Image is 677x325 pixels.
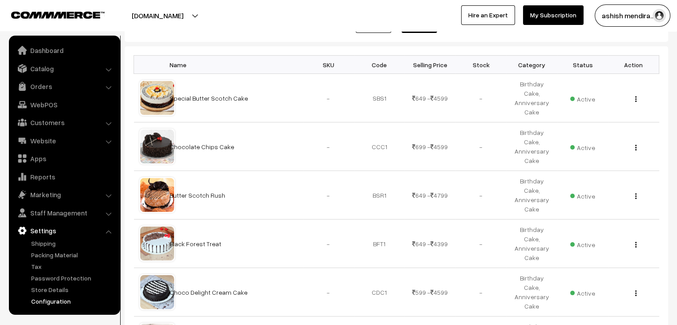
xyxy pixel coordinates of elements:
a: Special Butter Scotch Cake [170,94,248,102]
td: 649 - 4399 [405,219,455,268]
td: 599 - 4599 [405,268,455,317]
a: Customers [11,114,117,130]
span: Active [570,141,595,152]
a: Catalog [11,61,117,77]
span: Active [570,238,595,249]
td: SBS1 [354,74,405,122]
a: Black Forest Treat [170,240,221,248]
td: 649 - 4799 [405,171,455,219]
a: Dashboard [11,42,117,58]
td: Birthday Cake, Anniversary Cake [507,74,557,122]
th: Status [557,56,608,74]
img: Menu [635,96,636,102]
td: Birthday Cake, Anniversary Cake [507,268,557,317]
img: Menu [635,145,636,150]
td: BFT1 [354,219,405,268]
th: SKU [303,56,354,74]
td: - [303,171,354,219]
img: COMMMERCE [11,12,105,18]
th: Code [354,56,405,74]
span: Active [570,92,595,104]
td: - [303,74,354,122]
a: Marketing [11,187,117,203]
td: - [303,219,354,268]
a: Reports [11,169,117,185]
img: Menu [635,242,636,248]
td: - [455,122,506,171]
a: Apps [11,150,117,167]
th: Name [170,56,303,74]
a: Tax [29,262,117,271]
span: Active [570,189,595,201]
a: Website [11,133,117,149]
a: Store Details [29,285,117,294]
a: Packing Material [29,250,117,260]
a: Password Protection [29,273,117,283]
a: My Subscription [523,5,584,25]
td: 649 - 4599 [405,74,455,122]
td: - [303,268,354,317]
img: user [653,9,666,22]
img: Menu [635,290,636,296]
th: Category [507,56,557,74]
a: Hire an Expert [461,5,515,25]
td: CDC1 [354,268,405,317]
a: Staff Management [11,205,117,221]
td: - [303,122,354,171]
th: Action [608,56,659,74]
img: Menu [635,193,636,199]
td: - [455,268,506,317]
a: Orders [11,78,117,94]
a: COMMMERCE [11,9,89,20]
a: Butter Scotch Rush [170,191,225,199]
td: BSR1 [354,171,405,219]
a: Choco Delight Cream Cake [170,288,247,296]
a: Configuration [29,297,117,306]
a: WebPOS [11,97,117,113]
td: - [455,171,506,219]
td: - [455,74,506,122]
td: Birthday Cake, Anniversary Cake [507,171,557,219]
a: Chocolate Chips Cake [170,143,234,150]
td: Birthday Cake, Anniversary Cake [507,122,557,171]
td: Birthday Cake, Anniversary Cake [507,219,557,268]
a: Settings [11,223,117,239]
a: Shipping [29,239,117,248]
button: [DOMAIN_NAME] [101,4,215,27]
td: - [455,219,506,268]
th: Selling Price [405,56,455,74]
td: CCC1 [354,122,405,171]
button: ashish mendira… [595,4,670,27]
th: Stock [455,56,506,74]
td: 699 - 4599 [405,122,455,171]
span: Active [570,286,595,298]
